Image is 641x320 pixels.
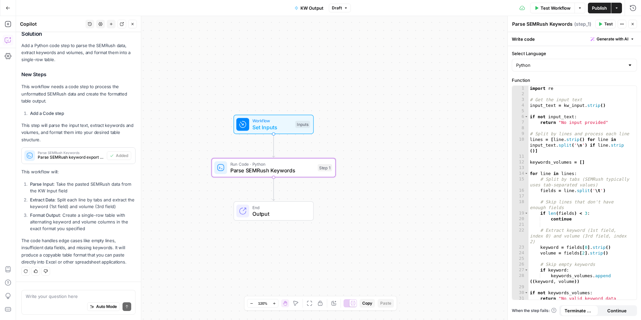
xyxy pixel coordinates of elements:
div: 25 [512,256,528,262]
div: 21 [512,222,528,227]
div: 20 [512,216,528,222]
li: : Create a single-row table with alternating keyword and volume columns in the exact format you s... [28,212,136,232]
strong: Add a Code step [30,111,64,116]
button: Paste [378,299,394,308]
span: Continue [607,307,627,314]
div: Run Code · PythonParse SEMRush KeywordsStep 1 [212,158,336,177]
span: Toggle code folding, rows 30 through 31 [524,290,528,296]
span: Auto Mode [96,304,117,310]
p: This workflow needs a code step to process the unformatted SEMRush data and create the formatted ... [21,83,136,104]
span: Generate with AI [597,36,628,42]
g: Edge from start to step_1 [272,134,275,157]
strong: Format Output [30,212,60,218]
div: 27 [512,267,528,273]
span: KW Output [300,5,324,11]
span: Run Code · Python [230,161,314,167]
span: Toggle code folding, rows 14 through 28 [524,171,528,176]
div: EndOutput [212,201,336,221]
span: Added [116,153,128,159]
div: 10 [512,137,528,154]
input: Python [516,62,625,68]
div: 29 [512,284,528,290]
span: Parse SEMRush Keywords [230,166,314,174]
div: 7 [512,120,528,125]
div: Write code [508,32,641,46]
span: Toggle code folding, rows 27 through 28 [524,267,528,273]
h2: Solution [21,31,136,37]
span: Set Inputs [252,123,292,131]
span: ( step_1 ) [574,21,591,27]
span: Paste [380,300,391,306]
span: Parse SEMRush Keywords [38,151,104,154]
p: The code handles edge cases like empty lines, insufficient data fields, and missing keywords. It ... [21,237,136,266]
div: 18 [512,199,528,210]
span: Test Workflow [541,5,571,11]
div: 26 [512,262,528,267]
span: Toggle code folding, rows 19 through 20 [524,210,528,216]
div: Step 1 [318,164,332,171]
div: 9 [512,131,528,137]
button: Continue [598,305,636,316]
div: 19 [512,210,528,216]
div: 23 [512,245,528,250]
div: 12 [512,159,528,165]
button: Test [595,20,616,28]
div: 17 [512,193,528,199]
strong: Extract Data [30,197,54,202]
div: Copilot [20,21,83,27]
span: Publish [592,5,607,11]
h3: New Steps [21,70,136,79]
label: Select Language [512,50,637,57]
div: 24 [512,250,528,256]
button: Copy [360,299,375,308]
li: : Split each line by tabs and extract the keyword (1st field) and volume (3rd field) [28,196,136,210]
span: Parse SEMRush keyword export data and create a formatted table with alternating keyword and volum... [38,154,104,160]
span: Test [604,21,613,27]
button: KW Output [290,3,328,13]
div: 8 [512,125,528,131]
div: 30 [512,290,528,296]
strong: Parse Input [30,181,53,187]
div: 1 [512,86,528,91]
div: 3 [512,97,528,103]
div: 11 [512,154,528,159]
button: Auto Mode [87,302,120,311]
div: 31 [512,296,528,307]
textarea: Parse SEMRush Keywords [512,21,573,27]
div: 14 [512,171,528,176]
div: Inputs [295,121,310,128]
span: Workflow [252,118,292,124]
div: 15 [512,176,528,188]
span: Output [252,210,307,218]
button: Test Workflow [530,3,575,13]
span: Terminate Workflow [565,307,594,314]
button: Draft [329,4,351,12]
li: : Take the pasted SEMRush data from the KW Input field [28,181,136,194]
span: Draft [332,5,342,11]
div: 4 [512,103,528,108]
div: 22 [512,227,528,245]
span: End [252,204,307,210]
span: Toggle code folding, rows 6 through 7 [524,114,528,120]
p: Add a Python code step to parse the SEMRush data, extract keywords and volumes, and format them i... [21,42,136,63]
div: 16 [512,188,528,193]
div: 28 [512,273,528,284]
button: Generate with AI [588,35,637,43]
p: This workflow will: [21,168,136,175]
button: Added [107,151,131,160]
a: When the step fails: [512,308,557,314]
span: Copy [362,300,372,306]
div: 5 [512,108,528,114]
p: This step will parse the input text, extract keywords and volumes, and format them into your desi... [21,122,136,143]
div: 6 [512,114,528,120]
button: Publish [588,3,611,13]
div: 13 [512,165,528,171]
div: 2 [512,91,528,97]
label: Function [512,77,637,84]
g: Edge from step_1 to end [272,177,275,201]
div: WorkflowSet InputsInputs [212,115,336,134]
span: 120% [258,301,267,306]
